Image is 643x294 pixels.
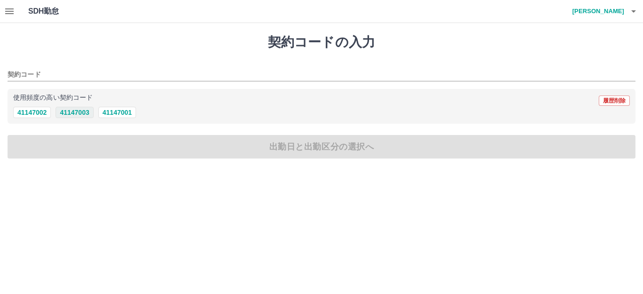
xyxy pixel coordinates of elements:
[13,95,93,101] p: 使用頻度の高い契約コード
[56,107,93,118] button: 41147003
[599,95,630,106] button: 履歴削除
[13,107,51,118] button: 41147002
[8,34,635,50] h1: 契約コードの入力
[98,107,136,118] button: 41147001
